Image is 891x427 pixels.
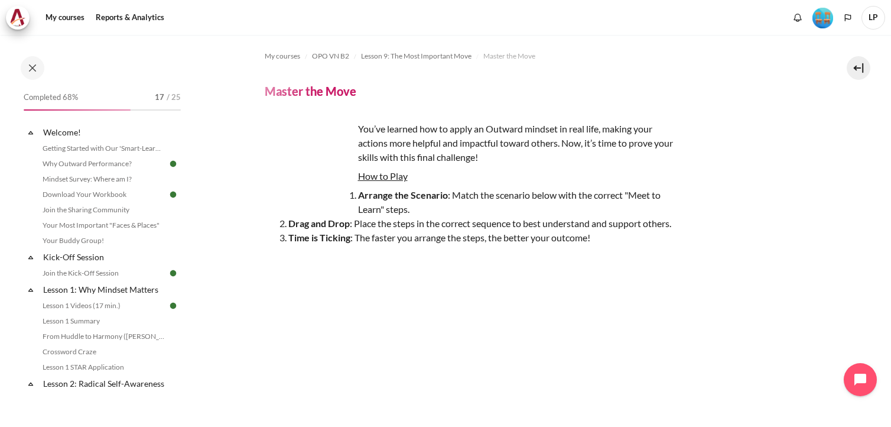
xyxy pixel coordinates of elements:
span: Completed 68% [24,92,78,103]
a: Welcome! [41,124,168,140]
a: Lesson 2: Radical Self-Awareness [41,376,168,392]
a: Join the Kick-Off Session [39,266,168,280]
div: 68% [24,109,131,111]
a: Reports & Analytics [92,6,168,30]
a: Why Outward Performance? [39,157,168,171]
strong: Time is Ticking [288,232,350,243]
a: Lesson 1: Why Mindset Matters [41,282,168,297]
a: Join the Sharing Community [39,203,168,217]
p: You’ve learned how to apply an Outward mindset in real life, making your actions more helpful and... [265,122,678,164]
li: : The faster you arrange the steps, the better your outcome! [288,231,678,245]
a: My courses [41,6,89,30]
span: LP [861,6,885,30]
span: OPO VN B2 [312,51,349,62]
span: My courses [265,51,300,62]
span: 17 [155,92,164,103]
a: Crossword Craze [39,345,168,359]
div: Show notification window with no new notifications [789,9,807,27]
span: Lesson 9: The Most Important Move [361,51,471,62]
a: Lesson 9: The Most Important Move [361,49,471,63]
a: OPO VN B2 [312,49,349,63]
a: Your Buddy Group! [39,234,168,248]
strong: Arrange the Scenario [358,189,448,200]
span: Collapse [25,378,37,390]
img: Done [168,300,178,311]
li: : Place the steps in the correct sequence to best understand and support others. [288,216,678,231]
a: Master the Move [483,49,535,63]
span: Collapse [25,251,37,263]
img: Done [168,189,178,200]
span: / 25 [167,92,181,103]
img: Level #4 [812,8,833,28]
span: Collapse [25,127,37,138]
a: Lesson 1 STAR Application [39,360,168,374]
img: Done [168,268,178,279]
a: Architeck Architeck [6,6,35,30]
a: My courses [265,49,300,63]
a: Your Most Important "Faces & Places" [39,218,168,232]
strong: Drag and Drop [288,218,350,229]
button: Languages [839,9,857,27]
nav: Navigation bar [265,47,807,66]
u: How to Play [358,170,408,182]
img: fg [265,122,353,211]
a: User menu [861,6,885,30]
a: Level #4 [808,7,838,28]
a: Lesson 1 Videos (17 min.) [39,299,168,313]
a: Lesson 1 Summary [39,314,168,328]
a: Download Your Workbook [39,187,168,202]
a: Lesson 2 Videos (20 min.) [39,393,168,407]
span: Master the Move [483,51,535,62]
img: Architeck [9,9,26,27]
a: Mindset Survey: Where am I? [39,172,168,186]
a: Getting Started with Our 'Smart-Learning' Platform [39,141,168,156]
span: Collapse [25,284,37,296]
h4: Master the Move [265,83,356,99]
div: Level #4 [812,7,833,28]
a: From Huddle to Harmony ([PERSON_NAME]'s Story) [39,329,168,344]
img: Done [168,158,178,169]
li: : Match the scenario below with the correct "Meet to Learn" steps. [288,188,678,216]
a: Kick-Off Session [41,249,168,265]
